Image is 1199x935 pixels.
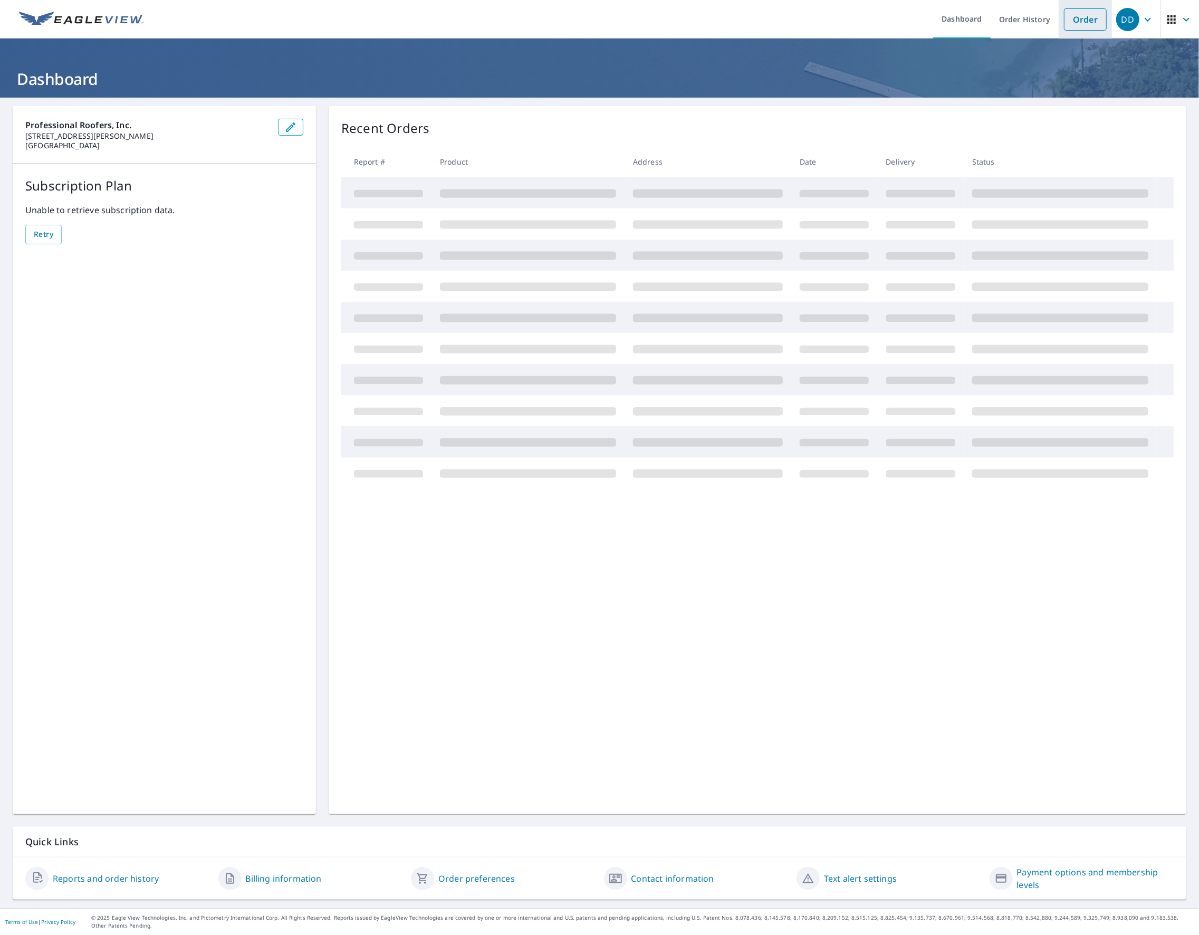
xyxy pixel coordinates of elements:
th: Product [431,146,625,177]
a: Privacy Policy [41,918,75,926]
img: EV Logo [19,12,143,27]
p: Quick Links [25,835,1174,848]
th: Date [791,146,877,177]
a: Billing information [246,872,322,885]
p: [GEOGRAPHIC_DATA] [25,141,270,150]
th: Delivery [878,146,964,177]
th: Status [964,146,1157,177]
p: [STREET_ADDRESS][PERSON_NAME] [25,131,270,141]
p: | [5,919,75,925]
a: Order preferences [438,872,515,885]
p: © 2025 Eagle View Technologies, Inc. and Pictometry International Corp. All Rights Reserved. Repo... [91,914,1194,930]
p: Subscription Plan [25,176,303,195]
p: Unable to retrieve subscription data. [25,204,303,216]
div: DD [1116,8,1139,31]
a: Payment options and membership levels [1017,866,1174,891]
a: Order [1064,8,1107,31]
button: Retry [25,225,62,244]
a: Text alert settings [824,872,897,885]
h1: Dashboard [13,68,1186,90]
a: Reports and order history [53,872,159,885]
th: Address [625,146,791,177]
p: Recent Orders [341,119,430,138]
th: Report # [341,146,431,177]
a: Contact information [631,872,714,885]
a: Terms of Use [5,918,38,926]
span: Retry [34,228,53,241]
p: Professional Roofers, Inc. [25,119,270,131]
